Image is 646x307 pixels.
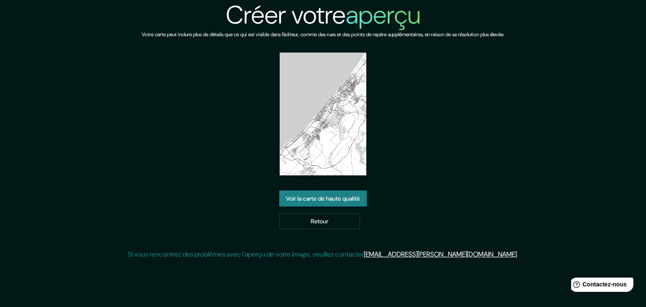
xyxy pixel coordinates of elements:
img: aperçu de la carte créée [280,53,367,175]
font: Voir la carte de haute qualité [286,195,360,202]
a: Voir la carte de haute qualité [279,191,367,206]
font: Retour [311,217,328,225]
font: . [517,250,518,259]
font: Votre carte peut inclure plus de détails que ce qui est visible dans l'éditeur, comme des rues et... [142,31,504,38]
a: Retour [279,213,360,229]
a: [EMAIL_ADDRESS][PERSON_NAME][DOMAIN_NAME] [364,250,517,259]
font: Si vous rencontrez des problèmes avec l'aperçu de votre image, veuillez contacter [128,250,364,259]
iframe: Lanceur de widgets d'aide [571,274,637,298]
